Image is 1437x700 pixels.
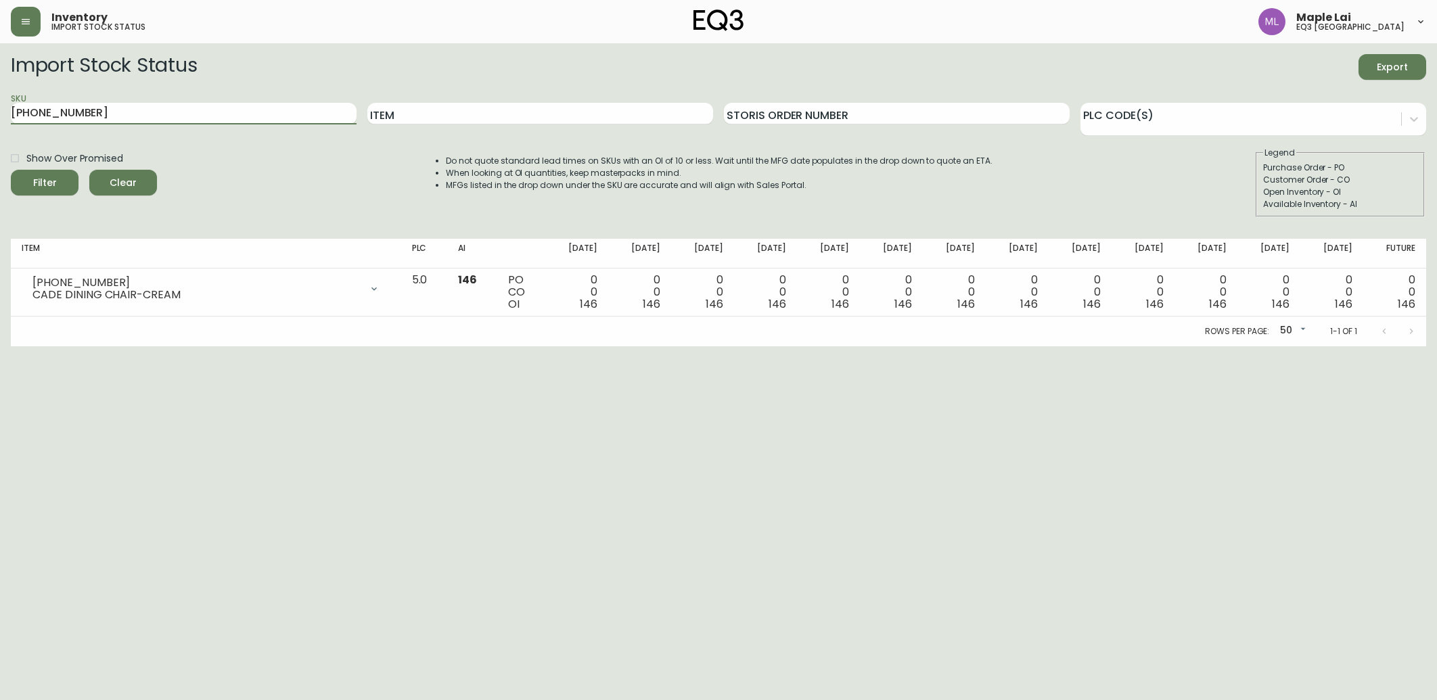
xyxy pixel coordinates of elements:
div: CADE DINING CHAIR-CREAM [32,289,361,301]
img: logo [693,9,744,31]
h5: eq3 [GEOGRAPHIC_DATA] [1296,23,1405,31]
th: [DATE] [545,239,608,269]
div: 0 0 [1374,274,1415,310]
span: 146 [1209,296,1227,312]
li: When looking at OI quantities, keep masterpacks in mind. [446,167,993,179]
div: 0 0 [808,274,849,310]
span: 146 [1020,296,1038,312]
div: 0 0 [997,274,1038,310]
h5: import stock status [51,23,145,31]
th: [DATE] [1174,239,1237,269]
th: [DATE] [860,239,923,269]
p: 1-1 of 1 [1330,325,1357,337]
th: [DATE] [986,239,1049,269]
button: Filter [11,170,78,195]
div: Purchase Order - PO [1263,162,1417,174]
div: [PHONE_NUMBER] [32,277,361,289]
h2: Import Stock Status [11,54,197,80]
td: 5.0 [401,269,447,317]
span: OI [508,296,520,312]
div: PO CO [508,274,534,310]
th: [DATE] [797,239,860,269]
th: AI [447,239,497,269]
th: Future [1363,239,1426,269]
div: 0 0 [1059,274,1101,310]
div: [PHONE_NUMBER]CADE DINING CHAIR-CREAM [22,274,390,304]
th: [DATE] [608,239,671,269]
span: 146 [706,296,723,312]
span: 146 [769,296,786,312]
div: 50 [1275,320,1308,342]
div: 0 0 [1248,274,1290,310]
div: 0 0 [682,274,723,310]
div: Available Inventory - AI [1263,198,1417,210]
th: [DATE] [1112,239,1174,269]
span: 146 [1146,296,1164,312]
span: 146 [957,296,975,312]
span: 146 [580,296,597,312]
span: Show Over Promised [26,151,123,166]
div: 0 0 [934,274,975,310]
th: PLC [401,239,447,269]
button: Clear [89,170,157,195]
th: [DATE] [923,239,986,269]
span: 146 [1398,296,1415,312]
div: 0 0 [556,274,597,310]
span: 146 [1335,296,1352,312]
th: [DATE] [1049,239,1112,269]
legend: Legend [1263,147,1296,159]
li: MFGs listed in the drop down under the SKU are accurate and will align with Sales Portal. [446,179,993,191]
span: Clear [100,174,146,191]
div: 0 0 [1185,274,1227,310]
span: 146 [643,296,660,312]
div: 0 0 [871,274,912,310]
div: 0 0 [619,274,660,310]
div: 0 0 [1122,274,1164,310]
th: [DATE] [734,239,797,269]
span: 146 [894,296,912,312]
li: Do not quote standard lead times on SKUs with an OI of 10 or less. Wait until the MFG date popula... [446,155,993,167]
span: 146 [458,272,477,287]
div: 0 0 [745,274,786,310]
span: 146 [1272,296,1290,312]
th: [DATE] [671,239,734,269]
div: Customer Order - CO [1263,174,1417,186]
span: Maple Lai [1296,12,1351,23]
span: 146 [1083,296,1101,312]
th: [DATE] [1300,239,1363,269]
span: Export [1369,59,1415,76]
span: 146 [831,296,849,312]
p: Rows per page: [1205,325,1269,337]
div: Open Inventory - OI [1263,186,1417,198]
button: Export [1359,54,1426,80]
div: 0 0 [1311,274,1352,310]
th: Item [11,239,401,269]
div: Filter [33,174,57,191]
img: 61e28cffcf8cc9f4e300d877dd684943 [1258,8,1285,35]
th: [DATE] [1237,239,1300,269]
span: Inventory [51,12,108,23]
